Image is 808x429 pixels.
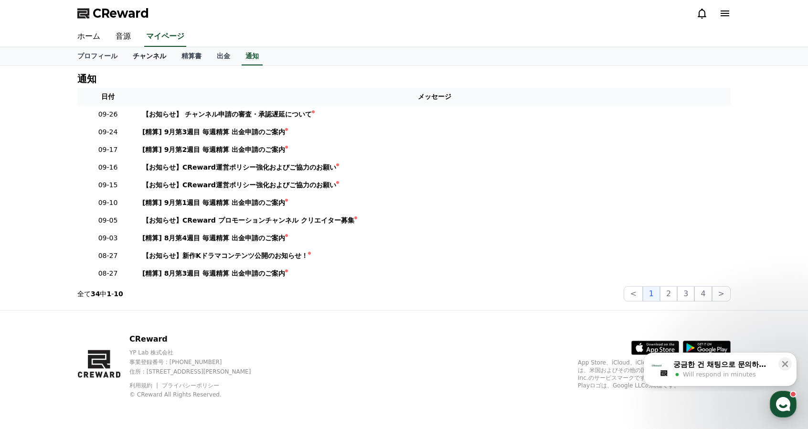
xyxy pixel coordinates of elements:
strong: 10 [114,290,123,298]
div: 【お知らせ】CReward運営ポリシー強化およびご協力のお願い [142,180,336,190]
strong: 1 [106,290,111,298]
div: [精算] 8月第3週目 毎週精算 出金申請のご案内 [142,268,285,279]
p: CReward [129,333,267,345]
a: CReward [77,6,149,21]
a: 精算書 [174,47,209,65]
a: [精算] 9月第3週目 毎週精算 出金申請のご案内 [142,127,727,137]
p: 09-24 [81,127,135,137]
div: [精算] 8月第4週目 毎週精算 出金申請のご案内 [142,233,285,243]
a: マイページ [144,27,186,47]
th: メッセージ [138,88,731,106]
strong: 34 [91,290,100,298]
h4: 通知 [77,74,96,84]
p: 全て 中 - [77,289,123,299]
button: 2 [660,286,677,301]
a: 【お知らせ】 チャンネル申請の審査・承認遅延について [142,109,727,119]
a: ホーム [70,27,108,47]
span: Messages [79,318,107,325]
a: プライバシーポリシー [162,382,219,389]
a: 通知 [242,47,263,65]
a: [精算] 9月第1週目 毎週精算 出金申請のご案内 [142,198,727,208]
a: [精算] 8月第3週目 毎週精算 出金申請のご案内 [142,268,727,279]
p: 09-10 [81,198,135,208]
div: 【お知らせ】新作Kドラマコンテンツ公開のお知らせ！ [142,251,308,261]
button: < [624,286,642,301]
p: 09-17 [81,145,135,155]
a: Home [3,303,63,327]
a: 【お知らせ】新作Kドラマコンテンツ公開のお知らせ！ [142,251,727,261]
div: 【お知らせ】CReward プロモーションチャンネル クリエイター募集 [142,215,354,225]
span: CReward [93,6,149,21]
button: 4 [694,286,712,301]
p: 09-16 [81,162,135,172]
div: [精算] 9月第1週目 毎週精算 出金申請のご案内 [142,198,285,208]
p: 08-27 [81,251,135,261]
span: Settings [141,317,165,325]
p: 09-05 [81,215,135,225]
p: 09-15 [81,180,135,190]
a: チャンネル [125,47,174,65]
th: 日付 [77,88,138,106]
p: 09-26 [81,109,135,119]
div: [精算] 9月第3週目 毎週精算 出金申請のご案内 [142,127,285,137]
p: 事業登録番号 : [PHONE_NUMBER] [129,358,267,366]
div: 【お知らせ】CReward運営ポリシー強化およびご協力のお願い [142,162,336,172]
a: 【お知らせ】CReward運営ポリシー強化およびご協力のお願い [142,180,727,190]
button: 3 [677,286,694,301]
a: プロフィール [70,47,125,65]
a: [精算] 9月第2週目 毎週精算 出金申請のご案内 [142,145,727,155]
p: YP Lab 株式会社 [129,349,267,356]
a: 【お知らせ】CReward プロモーションチャンネル クリエイター募集 [142,215,727,225]
a: 音源 [108,27,138,47]
a: 利用規約 [129,382,159,389]
span: Home [24,317,41,325]
a: 【お知らせ】CReward運営ポリシー強化およびご協力のお願い [142,162,727,172]
p: 09-03 [81,233,135,243]
button: 1 [643,286,660,301]
a: Messages [63,303,123,327]
p: © CReward All Rights Reserved. [129,391,267,398]
div: [精算] 9月第2週目 毎週精算 出金申請のご案内 [142,145,285,155]
a: 出金 [209,47,238,65]
a: Settings [123,303,183,327]
button: > [712,286,731,301]
div: 【お知らせ】 チャンネル申請の審査・承認遅延について [142,109,312,119]
p: 08-27 [81,268,135,279]
a: [精算] 8月第4週目 毎週精算 出金申請のご案内 [142,233,727,243]
p: 住所 : [STREET_ADDRESS][PERSON_NAME] [129,368,267,375]
p: App Store、iCloud、iCloud Drive、およびiTunes Storeは、米国およびその他の国や地域で登録されているApple Inc.のサービスマークです。Google P... [578,359,731,389]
